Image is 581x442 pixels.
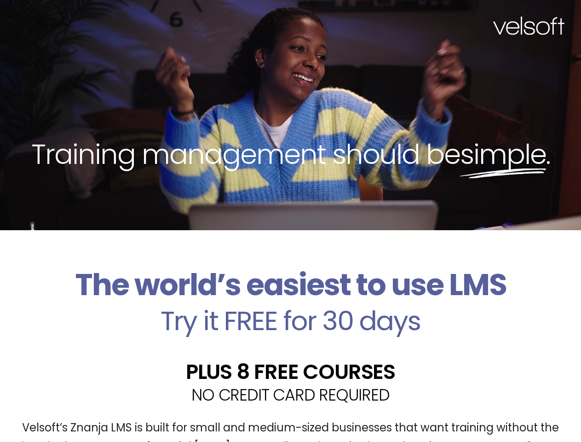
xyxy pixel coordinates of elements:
h2: The world’s easiest to use LMS [7,267,574,303]
span: simple [460,135,546,174]
h2: Try it FREE for 30 days [7,308,574,334]
h2: Training management should be . [17,136,564,172]
h2: PLUS 8 FREE COURSES [7,361,574,382]
h2: NO CREDIT CARD REQUIRED [7,387,574,403]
